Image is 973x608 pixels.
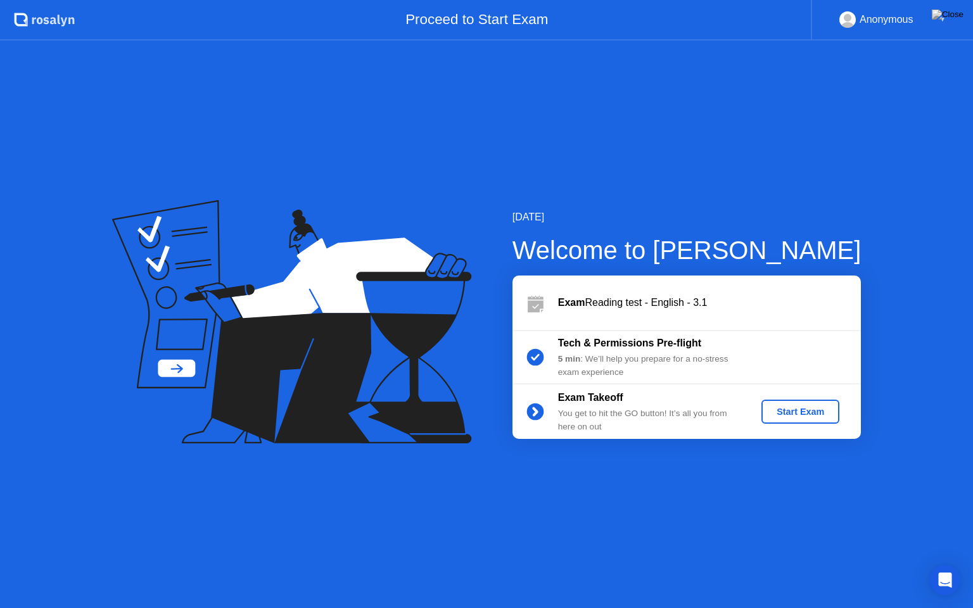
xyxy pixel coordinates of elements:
div: Anonymous [860,11,913,28]
div: : We’ll help you prepare for a no-stress exam experience [558,353,741,379]
b: Tech & Permissions Pre-flight [558,338,701,348]
img: Close [932,9,963,20]
b: Exam [558,297,585,308]
div: You get to hit the GO button! It’s all you from here on out [558,407,741,433]
div: Welcome to [PERSON_NAME] [512,231,862,269]
b: Exam Takeoff [558,392,623,403]
div: Reading test - English - 3.1 [558,295,861,310]
div: Start Exam [766,407,834,417]
div: Open Intercom Messenger [930,565,960,595]
button: Start Exam [761,400,839,424]
b: 5 min [558,354,581,364]
div: [DATE] [512,210,862,225]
